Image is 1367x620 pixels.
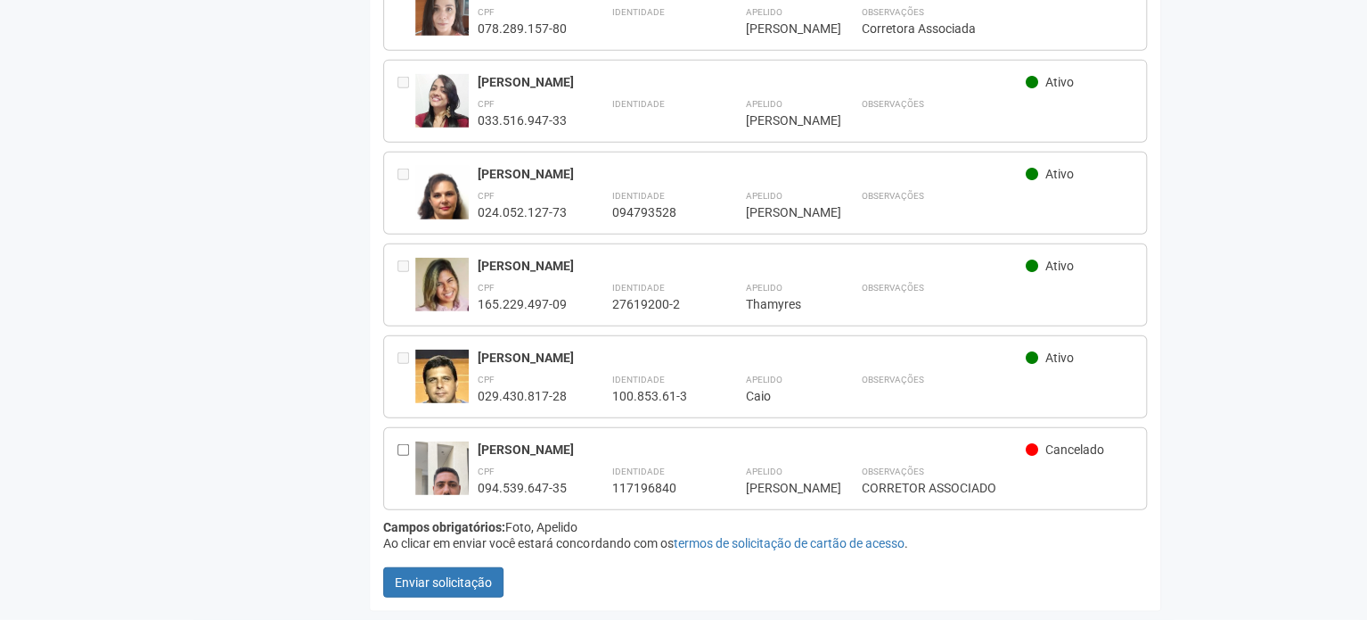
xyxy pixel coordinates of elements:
[1045,167,1074,181] span: Ativo
[745,388,816,404] div: Caio
[745,467,782,476] strong: Apelido
[611,375,664,384] strong: Identidade
[415,350,469,421] img: user.jpg
[478,296,567,312] div: 165.229.497-09
[415,442,469,537] img: user.jpg
[397,74,415,128] div: Entre em contato com a Aministração para solicitar o cancelamento ou 2a via
[397,350,415,404] div: Entre em contato com a Aministração para solicitar o cancelamento ou 2a via
[861,480,1133,496] div: CORRETOR ASSOCIADO
[861,467,923,476] strong: Observações
[478,191,495,201] strong: CPF
[611,480,700,496] div: 117196840
[611,204,700,220] div: 094793528
[478,375,495,384] strong: CPF
[478,388,567,404] div: 029.430.817-28
[861,375,923,384] strong: Observações
[673,536,904,550] a: termos de solicitação de cartão de acesso
[745,99,782,109] strong: Apelido
[383,519,1147,535] div: Foto, Apelido
[478,166,1026,182] div: [PERSON_NAME]
[478,258,1026,274] div: [PERSON_NAME]
[478,112,567,128] div: 033.516.947-33
[611,467,664,476] strong: Identidade
[611,283,664,293] strong: Identidade
[745,191,782,201] strong: Apelido
[1045,259,1074,273] span: Ativo
[1045,75,1074,89] span: Ativo
[745,296,816,312] div: Thamyres
[383,535,1147,551] div: Ao clicar em enviar você estará concordando com os .
[478,74,1026,90] div: [PERSON_NAME]
[415,74,469,140] img: user.jpg
[415,166,469,233] img: user.jpg
[745,7,782,17] strong: Apelido
[745,21,816,37] div: [PERSON_NAME]
[611,7,664,17] strong: Identidade
[1045,351,1074,365] span: Ativo
[478,480,567,496] div: 094.539.647-35
[397,258,415,312] div: Entre em contato com a Aministração para solicitar o cancelamento ou 2a via
[861,191,923,201] strong: Observações
[745,112,816,128] div: [PERSON_NAME]
[478,7,495,17] strong: CPF
[861,7,923,17] strong: Observações
[383,567,503,598] button: Enviar solicitação
[745,480,816,496] div: [PERSON_NAME]
[861,283,923,293] strong: Observações
[745,283,782,293] strong: Apelido
[478,99,495,109] strong: CPF
[611,388,700,404] div: 100.853.61-3
[397,166,415,220] div: Entre em contato com a Aministração para solicitar o cancelamento ou 2a via
[478,283,495,293] strong: CPF
[478,204,567,220] div: 024.052.127-73
[611,99,664,109] strong: Identidade
[415,258,469,314] img: user.jpg
[478,350,1026,366] div: [PERSON_NAME]
[861,99,923,109] strong: Observações
[611,191,664,201] strong: Identidade
[383,520,505,534] strong: Campos obrigatórios:
[478,442,1026,458] div: [PERSON_NAME]
[745,375,782,384] strong: Apelido
[478,467,495,476] strong: CPF
[611,296,700,312] div: 27619200-2
[1045,442,1104,457] span: Cancelado
[478,21,567,37] div: 078.289.157-80
[861,21,1133,37] div: Corretora Associada
[745,204,816,220] div: [PERSON_NAME]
